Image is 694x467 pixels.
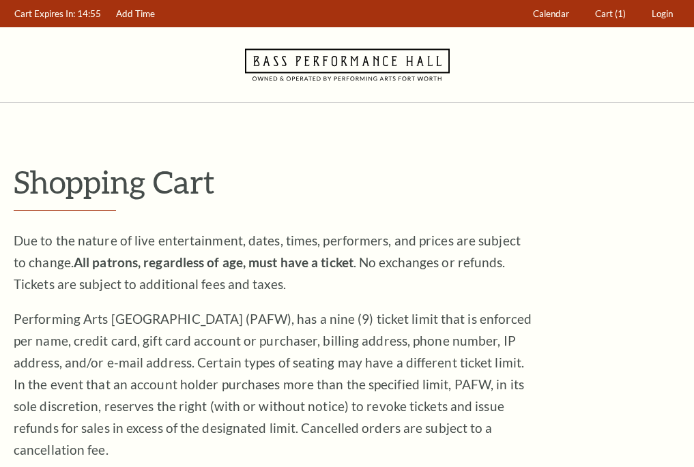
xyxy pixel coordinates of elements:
[14,164,680,199] p: Shopping Cart
[14,232,521,292] span: Due to the nature of live entertainment, dates, times, performers, and prices are subject to chan...
[14,308,532,461] p: Performing Arts [GEOGRAPHIC_DATA] (PAFW), has a nine (9) ticket limit that is enforced per name, ...
[652,8,673,19] span: Login
[527,1,576,27] a: Calendar
[615,8,626,19] span: (1)
[589,1,633,27] a: Cart (1)
[646,1,680,27] a: Login
[533,8,569,19] span: Calendar
[77,8,101,19] span: 14:55
[74,254,353,270] strong: All patrons, regardless of age, must have a ticket
[110,1,162,27] a: Add Time
[14,8,75,19] span: Cart Expires In:
[595,8,613,19] span: Cart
